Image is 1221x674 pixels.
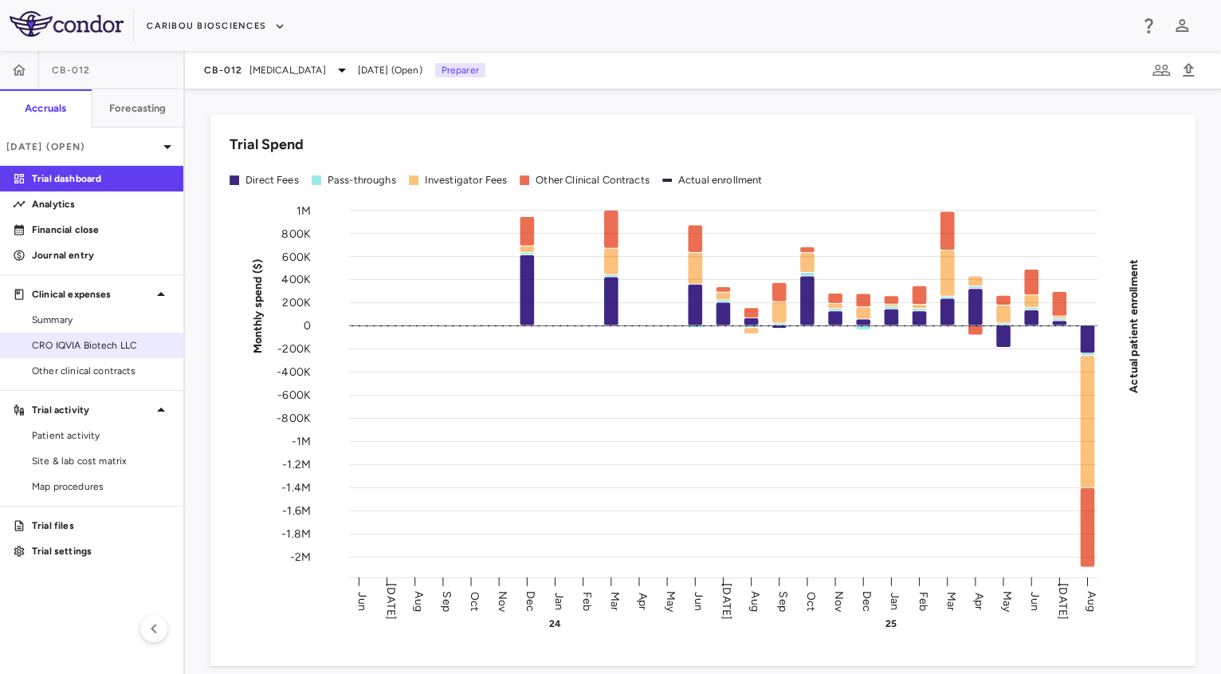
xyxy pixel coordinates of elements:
p: Trial activity [32,403,151,417]
p: [DATE] (Open) [6,140,158,154]
span: CB-012 [52,64,91,77]
h6: Accruals [25,101,66,116]
p: Clinical expenses [32,287,151,302]
text: May [1000,590,1014,612]
text: Nov [832,590,846,612]
tspan: 600K [282,250,311,263]
text: 24 [549,618,561,629]
tspan: 0 [304,319,311,333]
tspan: -1M [292,435,311,448]
p: Trial files [32,518,171,533]
span: [DATE] (Open) [358,63,422,77]
text: Feb [580,591,594,610]
text: Sep [776,591,790,611]
tspan: -200K [277,342,311,356]
p: Trial settings [32,544,171,558]
tspan: -600K [277,388,311,402]
span: Other clinical contracts [32,364,171,378]
tspan: -1.2M [282,458,311,471]
div: Other Clinical Contracts [536,173,650,187]
tspan: -2M [290,550,311,563]
span: Patient activity [32,428,171,443]
tspan: 800K [281,227,311,240]
text: Oct [468,591,481,610]
h6: Forecasting [109,101,167,116]
p: Preparer [435,63,485,77]
text: [DATE] [1056,583,1070,620]
text: Mar [944,591,957,610]
text: Apr [636,592,650,609]
text: Feb [916,591,929,610]
tspan: 1M [296,203,311,217]
text: Jun [692,592,705,610]
text: Jan [552,592,565,609]
tspan: Monthly spend ($) [251,258,265,353]
text: Nov [496,590,509,612]
tspan: Actual patient enrollment [1127,258,1141,392]
button: Caribou Biosciences [147,14,285,39]
p: Trial dashboard [32,171,171,186]
p: Journal entry [32,248,171,262]
span: CB-012 [204,64,243,77]
text: Jun [355,592,369,610]
div: Investigator Fees [425,173,508,187]
tspan: -1.4M [281,480,311,494]
text: Sep [440,591,453,611]
text: 25 [885,618,897,629]
span: Summary [32,313,171,327]
text: Jan [888,592,901,609]
tspan: 200K [282,296,311,309]
span: [MEDICAL_DATA] [249,63,326,77]
tspan: 400K [281,273,311,286]
text: Mar [608,591,622,610]
p: Financial close [32,223,171,237]
h6: Trial Spend [230,134,304,156]
tspan: -1.6M [282,503,311,517]
span: Map procedures [32,479,171,494]
text: [DATE] [383,583,397,620]
span: CRO IQVIA Biotech LLC [32,338,171,353]
text: Dec [860,590,874,611]
text: Dec [524,590,537,611]
text: Apr [972,592,986,609]
text: Aug [1084,591,1097,611]
div: Direct Fees [245,173,299,187]
text: [DATE] [720,583,733,620]
div: Pass-throughs [328,173,396,187]
span: Site & lab cost matrix [32,454,171,468]
text: May [664,590,677,612]
div: Actual enrollment [678,173,763,187]
text: Aug [412,591,426,611]
text: Jun [1028,592,1042,610]
tspan: -400K [277,365,311,379]
text: Aug [748,591,761,611]
tspan: -800K [277,412,311,425]
p: Analytics [32,197,171,211]
tspan: -1.8M [281,526,311,540]
img: logo-full-SnFGN8VE.png [10,11,124,37]
text: Oct [804,591,818,610]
